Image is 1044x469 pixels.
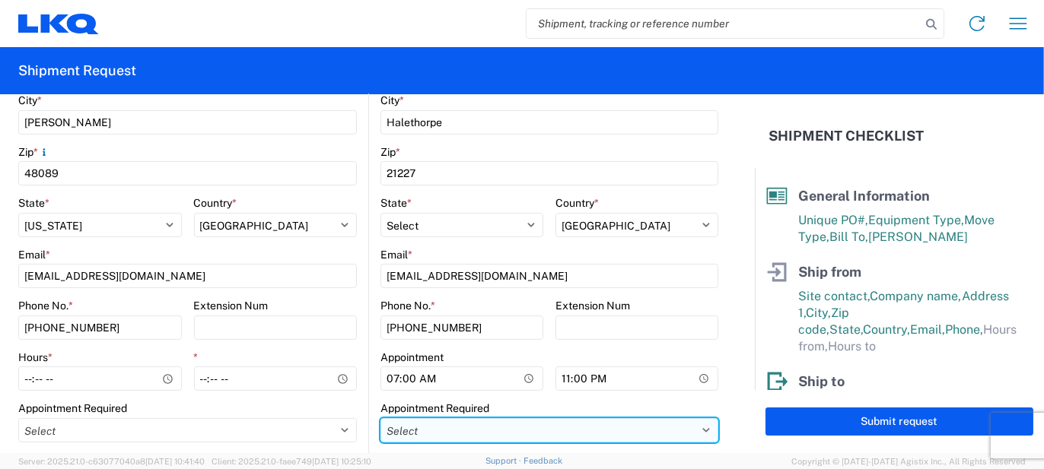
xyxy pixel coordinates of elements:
span: Ship to [798,373,845,389]
label: City [18,93,42,107]
label: Hours [18,350,53,364]
label: Country [194,196,237,210]
button: Submit request [765,407,1033,436]
label: Appointment Required [18,401,127,415]
label: Appointment [380,350,444,364]
span: Email, [910,322,945,337]
span: [DATE] 10:25:10 [312,457,371,466]
label: Email [380,248,412,261]
label: Zip [18,145,50,159]
span: Phone, [945,322,983,337]
span: Server: 2025.21.0-c63077040a8 [18,457,205,466]
label: Email [18,248,50,261]
span: [DATE] 10:41:40 [145,457,205,466]
input: Shipment, tracking or reference number [527,9,921,38]
span: Unique PO#, [798,213,868,227]
span: Site contact, [798,289,870,303]
span: Country, [863,322,910,337]
label: Extension Num [555,299,630,312]
span: General Information [798,188,930,204]
label: Appointment Required [380,401,489,415]
span: City, [806,306,831,320]
a: Support [485,456,524,465]
span: Ship from [798,264,861,280]
label: Extension Num [194,299,269,312]
span: State, [829,322,863,337]
h2: Shipment Request [18,62,136,80]
span: Company name, [870,289,962,303]
span: Copyright © [DATE]-[DATE] Agistix Inc., All Rights Reserved [791,455,1026,468]
span: Equipment Type, [868,213,964,227]
a: Feedback [524,456,562,465]
span: Bill To, [829,230,868,244]
span: Hours to [828,339,876,353]
label: Zip [380,145,400,159]
label: State [380,196,412,210]
label: State [18,196,49,210]
label: Phone No. [380,299,435,312]
label: City [380,93,404,107]
label: Country [555,196,599,210]
span: [PERSON_NAME] [868,230,968,244]
h2: Shipment Checklist [769,127,924,145]
label: Phone No. [18,299,73,312]
span: Client: 2025.21.0-faee749 [212,457,371,466]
